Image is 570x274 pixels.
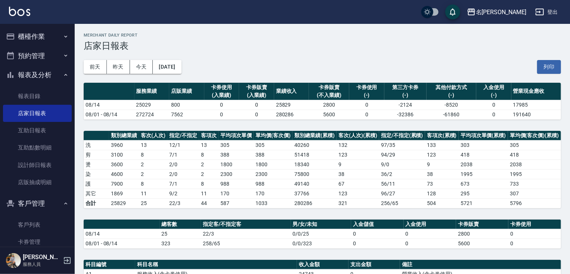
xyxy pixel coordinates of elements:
[386,91,425,99] div: (-)
[84,169,109,179] td: 染
[139,169,167,179] td: 2
[139,140,167,150] td: 13
[84,179,109,189] td: 護
[84,41,561,51] h3: 店家日報表
[508,160,561,169] td: 2038
[167,160,199,169] td: 2 / 0
[511,100,561,110] td: 17985
[219,179,254,189] td: 988
[199,179,219,189] td: 8
[109,160,139,169] td: 3600
[386,84,425,91] div: 第三方卡券
[206,91,238,99] div: (入業績)
[84,160,109,169] td: 燙
[204,100,239,110] td: 0
[511,83,561,100] th: 營業現金應收
[311,91,347,99] div: (不入業績)
[428,91,474,99] div: (-)
[219,140,254,150] td: 305
[3,233,72,251] a: 卡券管理
[3,122,72,139] a: 互助日報表
[351,229,403,239] td: 0
[84,239,160,248] td: 08/01 - 08/14
[508,131,561,141] th: 單均價(客次價)(累積)
[292,140,337,150] td: 40260
[153,60,181,74] button: [DATE]
[3,174,72,191] a: 店販抽成明細
[292,131,337,141] th: 類別總業績(累積)
[3,88,72,105] a: 報表目錄
[169,100,204,110] td: 800
[379,140,425,150] td: 97 / 35
[337,169,379,179] td: 38
[109,150,139,160] td: 3100
[476,110,511,119] td: 0
[379,179,425,189] td: 56 / 11
[169,110,204,119] td: 7562
[508,229,561,239] td: 0
[199,131,219,141] th: 客項次
[459,140,508,150] td: 303
[134,100,170,110] td: 25029
[508,169,561,179] td: 1995
[219,160,254,169] td: 1800
[167,189,199,198] td: 9 / 2
[291,229,351,239] td: 0/0/25
[109,140,139,150] td: 3960
[84,60,107,74] button: 前天
[274,83,309,100] th: 業績收入
[404,239,456,248] td: 0
[84,131,561,208] table: a dense table
[3,139,72,156] a: 互助點數明細
[291,220,351,229] th: 男/女/未知
[351,220,403,229] th: 入金儲值
[109,189,139,198] td: 1869
[456,229,508,239] td: 2800
[427,110,476,119] td: -61860
[508,140,561,150] td: 305
[84,110,134,119] td: 08/01 - 08/14
[109,198,139,208] td: 25829
[84,33,561,38] h2: Merchant Daily Report
[134,83,170,100] th: 服務業績
[508,220,561,229] th: 卡券使用
[309,110,349,119] td: 5600
[425,169,459,179] td: 38
[3,157,72,174] a: 設計師日報表
[167,131,199,141] th: 指定/不指定
[109,131,139,141] th: 類別總業績
[425,198,459,208] td: 504
[292,169,337,179] td: 75800
[292,150,337,160] td: 51418
[139,189,167,198] td: 11
[23,253,61,261] h5: [PERSON_NAME]
[511,110,561,119] td: 191640
[297,260,348,270] th: 收入金額
[274,100,309,110] td: 25829
[160,239,201,248] td: 323
[476,100,511,110] td: 0
[219,150,254,160] td: 388
[23,261,61,268] p: 服務人員
[459,150,508,160] td: 418
[476,7,526,17] div: 名[PERSON_NAME]
[292,198,337,208] td: 280286
[459,179,508,189] td: 673
[379,189,425,198] td: 96 / 27
[337,189,379,198] td: 123
[425,189,459,198] td: 128
[379,131,425,141] th: 指定/不指定(累積)
[309,100,349,110] td: 2800
[206,84,238,91] div: 卡券使用
[384,110,427,119] td: -32386
[291,239,351,248] td: 0/0/323
[201,220,291,229] th: 指定客/不指定客
[135,260,297,270] th: 科目名稱
[404,220,456,229] th: 入金使用
[508,189,561,198] td: 307
[241,84,272,91] div: 卡券販賣
[204,110,239,119] td: 0
[379,198,425,208] td: 256/65
[425,160,459,169] td: 9
[254,160,292,169] td: 1800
